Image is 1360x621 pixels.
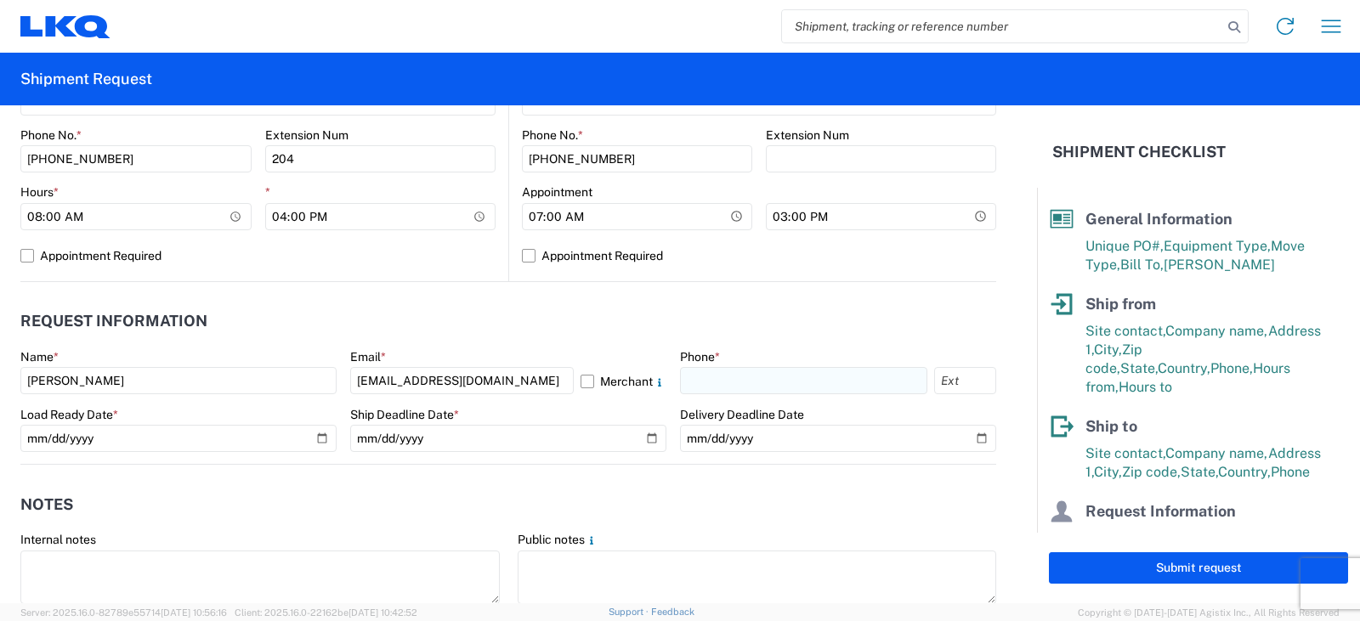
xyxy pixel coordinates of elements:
[1271,464,1310,480] span: Phone
[1210,360,1253,376] span: Phone,
[1085,445,1165,461] span: Site contact,
[1085,210,1232,228] span: General Information
[1052,142,1226,162] h2: Shipment Checklist
[350,407,459,422] label: Ship Deadline Date
[1078,605,1340,620] span: Copyright © [DATE]-[DATE] Agistix Inc., All Rights Reserved
[1085,238,1164,254] span: Unique PO#,
[651,607,694,617] a: Feedback
[1122,464,1181,480] span: Zip code,
[1158,360,1210,376] span: Country,
[20,242,496,269] label: Appointment Required
[522,184,592,200] label: Appointment
[782,10,1222,42] input: Shipment, tracking or reference number
[766,127,849,143] label: Extension Num
[20,532,96,547] label: Internal notes
[1085,502,1236,520] span: Request Information
[1165,445,1268,461] span: Company name,
[680,407,804,422] label: Delivery Deadline Date
[1085,530,1126,546] span: Name,
[350,349,386,364] label: Email
[1119,379,1172,395] span: Hours to
[522,242,996,269] label: Appointment Required
[1085,323,1165,339] span: Site contact,
[20,496,73,513] h2: Notes
[161,607,227,618] span: [DATE] 10:56:16
[1165,323,1268,339] span: Company name,
[1120,360,1158,376] span: State,
[1094,464,1122,480] span: City,
[20,349,59,364] label: Name
[609,607,651,617] a: Support
[934,367,996,394] input: Ext
[348,607,417,618] span: [DATE] 10:42:52
[1085,417,1137,435] span: Ship to
[1085,295,1156,313] span: Ship from
[1181,464,1218,480] span: State,
[20,607,227,618] span: Server: 2025.16.0-82789e55714
[680,349,720,364] label: Phone
[1120,257,1164,273] span: Bill To,
[20,69,152,89] h2: Shipment Request
[20,313,207,330] h2: Request Information
[20,407,118,422] label: Load Ready Date
[1164,238,1271,254] span: Equipment Type,
[1165,530,1208,546] span: Phone,
[1218,464,1271,480] span: Country,
[1164,257,1275,273] span: [PERSON_NAME]
[235,607,417,618] span: Client: 2025.16.0-22162be
[522,127,583,143] label: Phone No.
[1126,530,1165,546] span: Email,
[518,532,598,547] label: Public notes
[20,184,59,200] label: Hours
[20,127,82,143] label: Phone No.
[581,367,666,394] label: Merchant
[1049,552,1348,584] button: Submit request
[265,127,348,143] label: Extension Num
[1094,342,1122,358] span: City,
